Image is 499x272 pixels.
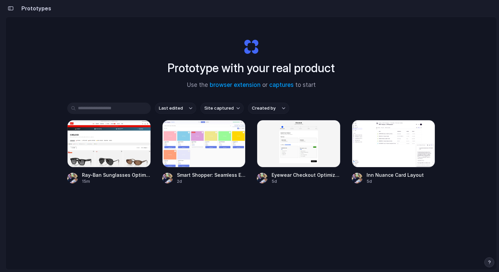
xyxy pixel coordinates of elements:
div: 5d [367,178,435,184]
a: Eyewear Checkout OptimizationEyewear Checkout Optimization5d [257,120,340,184]
div: 15m [82,178,151,184]
div: 2d [177,178,246,184]
span: Last edited [159,105,183,112]
button: Last edited [155,103,196,114]
span: Inn Nuance Card Layout [367,171,435,178]
a: Ray-Ban Sunglasses OptimizationRay-Ban Sunglasses Optimization15m [67,120,151,184]
span: Site captured [204,105,234,112]
span: Smart Shopper: Seamless Eyewear Shopping Experience [177,171,246,178]
h2: Prototypes [19,4,51,12]
button: Created by [248,103,289,114]
span: Created by [252,105,276,112]
span: Ray-Ban Sunglasses Optimization [82,171,151,178]
button: Site captured [200,103,244,114]
a: captures [269,82,294,88]
div: 5d [272,178,340,184]
a: Inn Nuance Card LayoutInn Nuance Card Layout5d [352,120,435,184]
a: Smart Shopper: Seamless Eyewear Shopping ExperienceSmart Shopper: Seamless Eyewear Shopping Exper... [162,120,246,184]
a: browser extension [210,82,261,88]
span: Use the or to start [187,81,316,90]
h1: Prototype with your real product [168,59,335,77]
span: Eyewear Checkout Optimization [272,171,340,178]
